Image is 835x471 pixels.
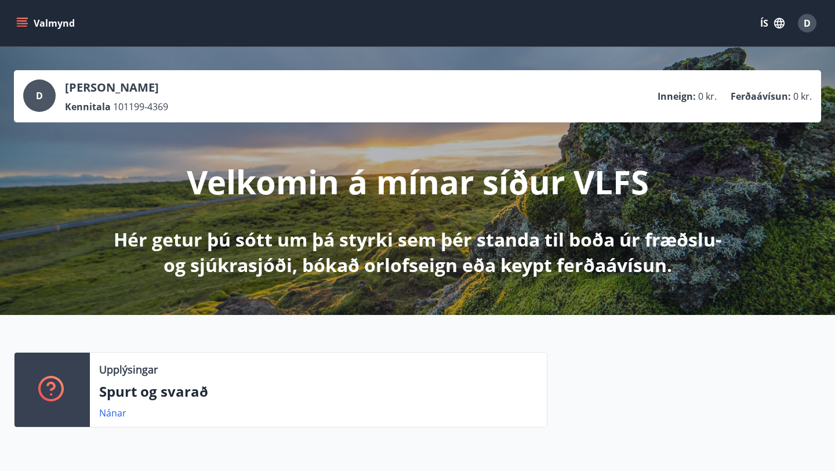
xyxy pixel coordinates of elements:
[804,17,811,30] span: D
[65,79,168,96] p: [PERSON_NAME]
[658,90,696,103] p: Inneign :
[698,90,717,103] span: 0 kr.
[111,227,724,278] p: Hér getur þú sótt um þá styrki sem þér standa til boða úr fræðslu- og sjúkrasjóði, bókað orlofsei...
[113,100,168,113] span: 101199-4369
[14,13,79,34] button: menu
[36,89,43,102] span: D
[793,9,821,37] button: D
[99,407,126,419] a: Nánar
[99,382,538,401] p: Spurt og svarað
[65,100,111,113] p: Kennitala
[99,362,158,377] p: Upplýsingar
[187,160,649,204] p: Velkomin á mínar síður VLFS
[754,13,791,34] button: ÍS
[731,90,791,103] p: Ferðaávísun :
[793,90,812,103] span: 0 kr.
